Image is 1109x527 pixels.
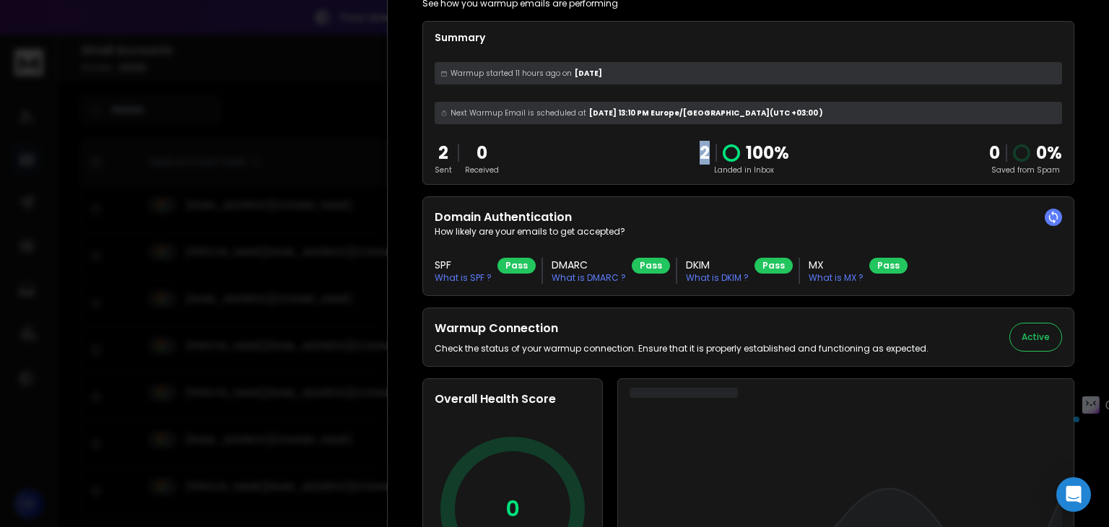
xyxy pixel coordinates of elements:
p: 0 [465,141,499,165]
p: Landed in Inbox [700,165,789,175]
h2: Domain Authentication [435,209,1062,226]
span: Warmup started 11 hours ago on [451,68,572,79]
h3: DMARC [552,258,626,272]
h2: Overall Health Score [435,391,591,408]
p: How likely are your emails to get accepted? [435,226,1062,238]
p: 2 [435,141,452,165]
p: What is DMARC ? [552,272,626,284]
h2: Warmup Connection [435,320,928,337]
div: Open Intercom Messenger [1056,477,1091,512]
div: Pass [869,258,908,274]
h3: DKIM [686,258,749,272]
span: Next Warmup Email is scheduled at [451,108,586,118]
p: What is MX ? [809,272,864,284]
p: 2 [700,141,710,165]
p: What is SPF ? [435,272,492,284]
p: Check the status of your warmup connection. Ensure that it is properly established and functionin... [435,343,928,354]
div: [DATE] 13:10 PM Europe/[GEOGRAPHIC_DATA] (UTC +03:00 ) [435,102,1062,124]
p: 0 % [1036,141,1062,165]
p: 100 % [746,141,789,165]
p: Saved from Spam [989,165,1062,175]
button: Active [1009,323,1062,352]
div: [DATE] [435,62,1062,84]
strong: 0 [989,141,1000,165]
h3: MX [809,258,864,272]
p: 0 [505,496,520,522]
p: Summary [435,30,1062,45]
div: Pass [497,258,536,274]
div: Pass [632,258,670,274]
div: Pass [754,258,793,274]
p: What is DKIM ? [686,272,749,284]
h3: SPF [435,258,492,272]
p: Received [465,165,499,175]
p: Sent [435,165,452,175]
